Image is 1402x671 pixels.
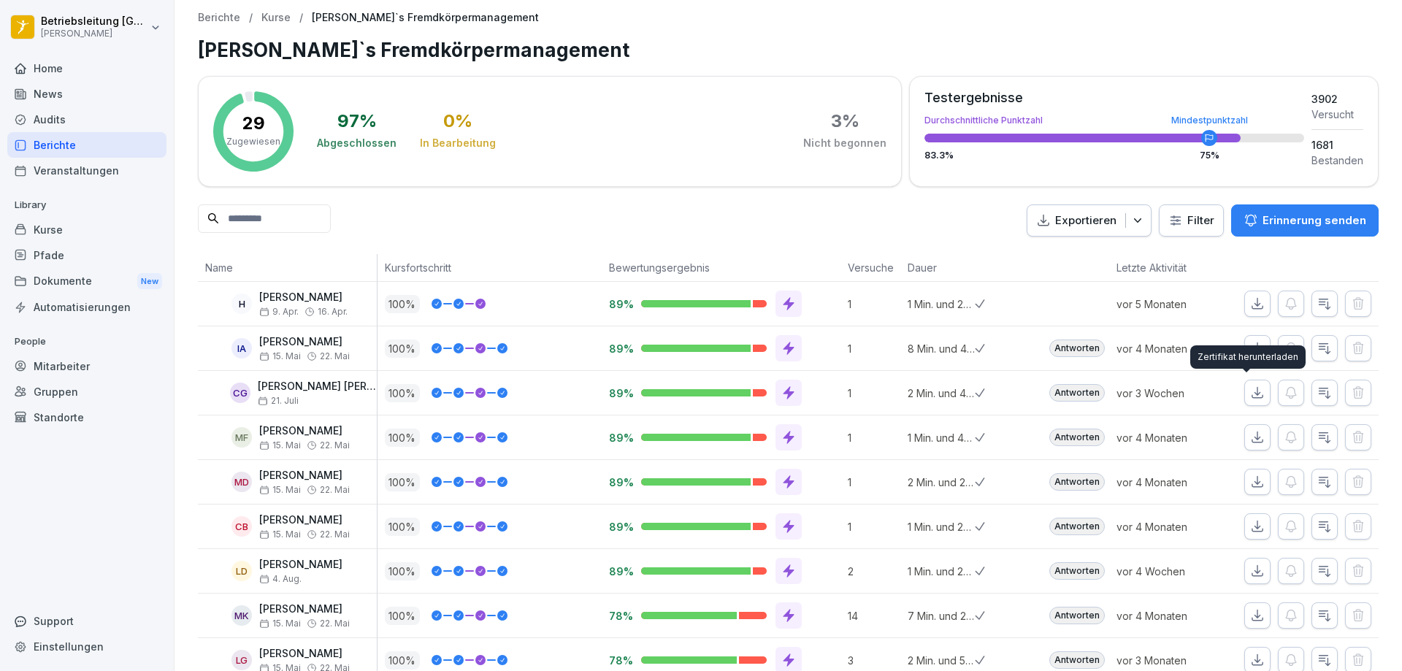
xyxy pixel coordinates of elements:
p: vor 4 Monaten [1116,475,1222,490]
div: Support [7,608,166,634]
p: / [249,12,253,24]
p: 89% [609,475,629,489]
span: 15. Mai [259,618,301,629]
div: 75 % [1200,151,1219,160]
p: vor 4 Monaten [1116,341,1222,356]
div: Filter [1168,213,1214,228]
a: Pfade [7,242,166,268]
p: Zugewiesen [226,135,280,148]
p: Dauer [908,260,968,275]
p: [PERSON_NAME] [259,514,350,526]
p: 100 % [385,562,420,580]
p: [PERSON_NAME] [259,469,350,482]
p: 100 % [385,607,420,625]
p: [PERSON_NAME] [PERSON_NAME] [258,380,377,393]
p: 14 [848,608,900,624]
a: Home [7,55,166,81]
p: Betriebsleitung [GEOGRAPHIC_DATA] [41,15,148,28]
span: 15. Mai [259,529,301,540]
button: Filter [1160,205,1223,237]
p: Versuche [848,260,893,275]
p: 2 Min. und 54 Sek. [908,653,975,668]
p: vor 4 Monaten [1116,430,1222,445]
a: Kurse [7,217,166,242]
a: Veranstaltungen [7,158,166,183]
p: 89% [609,520,629,534]
a: DokumenteNew [7,268,166,295]
span: 15. Mai [259,440,301,450]
p: 1 [848,519,900,534]
p: Bewertungsergebnis [609,260,833,275]
p: 89% [609,386,629,400]
div: Dokumente [7,268,166,295]
div: Bestanden [1311,153,1363,168]
p: 1 [848,475,900,490]
p: 100 % [385,651,420,670]
span: 22. Mai [320,529,350,540]
p: 1 Min. und 25 Sek. [908,296,975,312]
p: 100 % [385,429,420,447]
div: New [137,273,162,290]
span: 15. Mai [259,351,301,361]
div: Nicht begonnen [803,136,886,150]
p: [PERSON_NAME]`s Fremdkörpermanagement [312,12,539,24]
div: News [7,81,166,107]
div: Antworten [1049,562,1105,580]
div: Berichte [7,132,166,158]
p: Letzte Aktivität [1116,260,1214,275]
span: 15. Mai [259,485,301,495]
div: MD [231,472,252,492]
p: 78% [609,609,629,623]
span: 4. Aug. [259,574,302,584]
div: 0 % [443,112,472,130]
a: Audits [7,107,166,132]
span: 22. Mai [320,485,350,495]
div: Durchschnittliche Punktzahl [924,116,1304,125]
a: Mitarbeiter [7,353,166,379]
p: 2 Min. und 25 Sek. [908,475,975,490]
p: 100 % [385,295,420,313]
p: 1 [848,296,900,312]
a: Einstellungen [7,634,166,659]
span: 22. Mai [320,351,350,361]
div: Antworten [1049,429,1105,446]
p: 1 [848,430,900,445]
div: In Bearbeitung [420,136,496,150]
div: CB [231,516,252,537]
p: vor 4 Monaten [1116,519,1222,534]
p: 100 % [385,473,420,491]
div: MF [231,427,252,448]
div: 3902 [1311,91,1363,107]
p: 1 Min. und 48 Sek. [908,430,975,445]
div: Versucht [1311,107,1363,122]
div: Antworten [1049,473,1105,491]
div: LD [231,561,252,581]
div: Abgeschlossen [317,136,397,150]
div: 3 % [831,112,859,130]
p: 100 % [385,384,420,402]
div: Mindestpunktzahl [1171,116,1248,125]
p: 2 Min. und 41 Sek. [908,386,975,401]
div: 97 % [337,112,377,130]
a: Gruppen [7,379,166,404]
p: 3 [848,653,900,668]
h1: [PERSON_NAME]`s Fremdkörpermanagement [198,36,1379,64]
a: Automatisierungen [7,294,166,320]
div: 83.3 % [924,151,1304,160]
p: Kurse [261,12,291,24]
p: Exportieren [1055,212,1116,229]
p: [PERSON_NAME] [259,291,348,304]
a: Standorte [7,404,166,430]
p: vor 3 Monaten [1116,653,1222,668]
p: People [7,330,166,353]
div: LG [231,650,252,670]
span: 22. Mai [320,618,350,629]
p: 78% [609,653,629,667]
p: [PERSON_NAME] [41,28,148,39]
